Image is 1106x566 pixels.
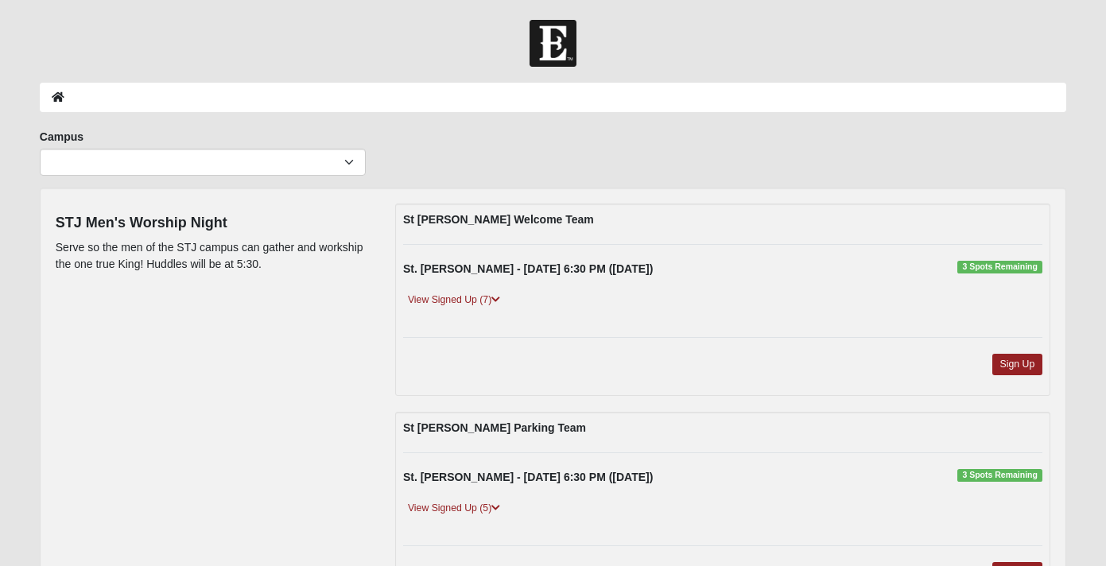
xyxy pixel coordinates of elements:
[957,261,1042,273] span: 3 Spots Remaining
[403,262,653,275] strong: St. [PERSON_NAME] - [DATE] 6:30 PM ([DATE])
[403,421,586,434] strong: St [PERSON_NAME] Parking Team
[56,239,371,273] p: Serve so the men of the STJ campus can gather and workship the one true King! Huddles will be at ...
[403,471,653,483] strong: St. [PERSON_NAME] - [DATE] 6:30 PM ([DATE])
[992,354,1043,375] a: Sign Up
[40,129,83,145] label: Campus
[56,215,371,232] h4: STJ Men's Worship Night
[403,500,505,517] a: View Signed Up (5)
[530,20,576,67] img: Church of Eleven22 Logo
[403,213,594,226] strong: St [PERSON_NAME] Welcome Team
[403,292,505,308] a: View Signed Up (7)
[957,469,1042,482] span: 3 Spots Remaining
